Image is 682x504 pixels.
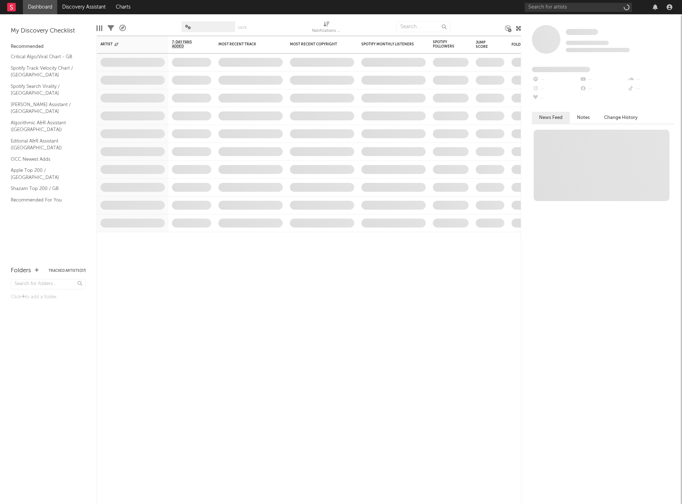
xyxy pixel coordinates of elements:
[11,196,79,204] a: Recommended For You
[11,64,79,79] a: Spotify Track Velocity Chart / [GEOGRAPHIC_DATA]
[11,279,86,289] input: Search for folders...
[11,53,79,61] a: Critical Algo/Viral Chart - GB
[627,84,675,94] div: --
[532,67,590,72] span: Fans Added by Platform
[218,42,272,46] div: Most Recent Track
[312,18,341,39] div: Notifications (Artist)
[566,29,598,36] a: Some Artist
[532,75,579,84] div: --
[566,41,609,45] span: Tracking Since: [DATE]
[290,42,344,46] div: Most Recent Copyright
[11,166,79,181] a: Apple Top 200 / [GEOGRAPHIC_DATA]
[11,27,86,35] div: My Discovery Checklist
[525,3,632,12] input: Search for artists
[108,18,114,39] div: Filters
[172,40,201,49] span: 7-Day Fans Added
[532,94,579,103] div: --
[11,266,31,275] div: Folders
[119,18,126,39] div: A&R Pipeline
[11,137,79,152] a: Editorial A&R Assistant ([GEOGRAPHIC_DATA])
[312,27,341,35] div: Notifications (Artist)
[597,112,645,124] button: Change History
[579,84,627,94] div: --
[396,21,450,32] input: Search...
[97,18,102,39] div: Edit Columns
[11,83,79,97] a: Spotify Search Virality / [GEOGRAPHIC_DATA]
[532,112,570,124] button: News Feed
[433,40,458,49] div: Spotify Followers
[570,112,597,124] button: Notes
[49,269,86,273] button: Tracked Artists(37)
[361,42,415,46] div: Spotify Monthly Listeners
[627,75,675,84] div: --
[532,84,579,94] div: --
[566,48,630,52] span: 0 fans last week
[11,185,79,193] a: Shazam Top 200 / GB
[238,26,247,30] button: Save
[11,119,79,134] a: Algorithmic A&R Assistant ([GEOGRAPHIC_DATA])
[11,155,79,163] a: OCC Newest Adds
[11,43,86,51] div: Recommended
[476,40,494,49] div: Jump Score
[566,29,598,35] span: Some Artist
[11,293,86,301] div: Click to add a folder.
[511,43,565,47] div: Folders
[579,75,627,84] div: --
[100,42,154,46] div: Artist
[11,101,79,115] a: [PERSON_NAME] Assistant / [GEOGRAPHIC_DATA]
